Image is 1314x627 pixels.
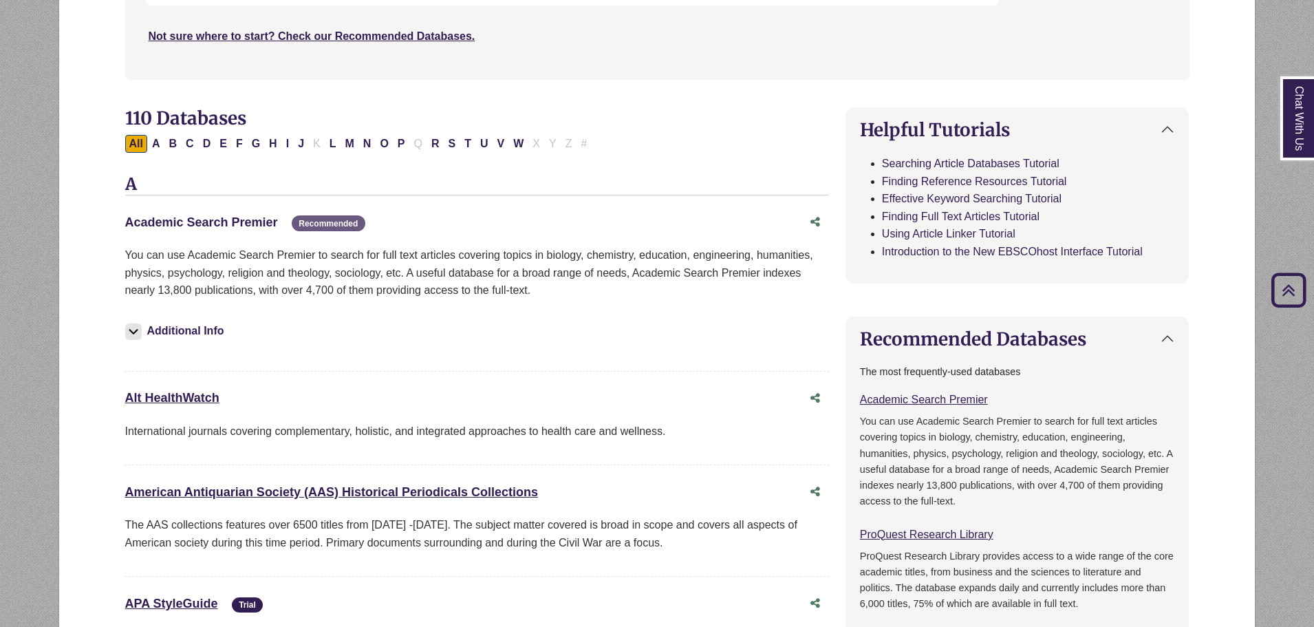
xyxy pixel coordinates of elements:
a: Finding Full Text Articles Tutorial [882,211,1040,222]
button: Filter Results R [427,135,444,153]
button: Filter Results V [493,135,509,153]
button: Recommended Databases [846,317,1189,361]
p: International journals covering complementary, holistic, and integrated approaches to health care... [125,423,829,440]
p: The AAS collections features over 6500 titles from [DATE] -[DATE]. The subject matter covered is ... [125,516,829,551]
a: Academic Search Premier [125,215,278,229]
button: Filter Results E [215,135,231,153]
p: You can use Academic Search Premier to search for full text articles covering topics in biology, ... [860,414,1175,509]
button: Filter Results I [282,135,293,153]
button: Additional Info [125,321,228,341]
button: Filter Results J [294,135,308,153]
span: Trial [232,597,263,613]
p: You can use Academic Search Premier to search for full text articles covering topics in biology, ... [125,246,829,299]
button: Filter Results P [394,135,409,153]
button: Filter Results T [460,135,475,153]
button: Filter Results W [509,135,528,153]
button: Share this database [801,591,829,617]
a: Finding Reference Resources Tutorial [882,176,1067,187]
a: Using Article Linker Tutorial [882,228,1015,240]
button: Filter Results B [165,135,182,153]
button: Filter Results D [199,135,215,153]
a: Searching Article Databases Tutorial [882,158,1059,169]
div: Alpha-list to filter by first letter of database name [125,137,593,149]
button: Share this database [801,479,829,505]
a: Introduction to the New EBSCOhost Interface Tutorial [882,246,1143,257]
button: Filter Results U [476,135,493,153]
span: 110 Databases [125,107,246,129]
button: All [125,135,147,153]
button: Filter Results C [182,135,198,153]
a: ProQuest Research Library [860,529,993,540]
a: Academic Search Premier [860,394,988,405]
button: Filter Results M [341,135,358,153]
button: Filter Results S [444,135,460,153]
a: Not sure where to start? Check our Recommended Databases. [149,30,475,42]
p: ProQuest Research Library provides access to a wide range of the core academic titles, from busin... [860,549,1175,612]
a: APA StyleGuide [125,597,218,610]
button: Filter Results F [232,135,247,153]
button: Filter Results G [248,135,264,153]
h3: A [125,175,829,195]
button: Filter Results A [148,135,164,153]
button: Filter Results N [359,135,376,153]
button: Filter Results H [265,135,281,153]
a: American Antiquarian Society (AAS) Historical Periodicals Collections [125,485,539,499]
button: Share this database [801,385,829,412]
button: Helpful Tutorials [846,108,1189,151]
a: Alt HealthWatch [125,391,219,405]
button: Filter Results O [376,135,392,153]
a: Back to Top [1267,281,1311,299]
p: The most frequently-used databases [860,364,1175,380]
span: Recommended [292,215,365,231]
a: Effective Keyword Searching Tutorial [882,193,1062,204]
button: Filter Results L [325,135,341,153]
button: Share this database [801,209,829,235]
